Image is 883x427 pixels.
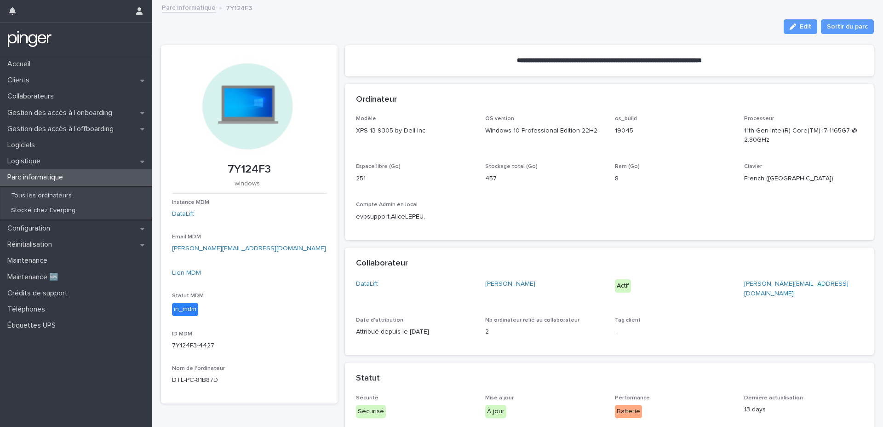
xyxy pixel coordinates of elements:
[172,293,204,299] span: Statut MDM
[172,234,201,240] span: Email MDM
[615,116,637,121] span: os_build
[744,395,803,401] span: Dernière actualisation
[172,163,327,176] p: 7Y124F3
[827,22,868,31] span: Sortir du parc
[4,60,38,69] p: Accueil
[356,327,475,337] p: Attribué depuis le [DATE]
[356,174,475,184] p: 251
[4,76,37,85] p: Clients
[356,212,475,222] p: evpsupport,AliceLEPEU,
[356,259,408,269] h2: Collaborateur
[172,366,225,371] span: Nom de l'ordinateur
[4,92,61,101] p: Collaborateurs
[784,19,817,34] button: Edit
[356,374,380,384] h2: Statut
[356,95,397,105] h2: Ordinateur
[356,116,376,121] span: Modèle
[485,164,538,169] span: Stockage total (Go)
[615,174,734,184] p: 8
[821,19,874,34] button: Sortir du parc
[4,125,121,133] p: Gestion des accès à l’offboarding
[485,395,514,401] span: Mise à jour
[744,174,863,184] p: French ([GEOGRAPHIC_DATA])
[356,405,386,418] div: Sécurisé
[172,180,323,188] p: windows
[172,200,209,205] span: Instance MDM
[485,126,604,136] p: Windows 10 Professional Edition 22H2
[485,327,604,337] p: 2
[4,141,42,150] p: Logiciels
[356,164,401,169] span: Espace libre (Go)
[356,317,403,323] span: Date d'attribution
[4,192,79,200] p: Tous les ordinateurs
[615,164,640,169] span: Ram (Go)
[744,126,863,145] p: 11th Gen Intel(R) Core(TM) i7-1165G7 @ 2.80GHz
[226,2,252,12] p: 7Y124F3
[4,173,70,182] p: Parc informatique
[4,224,57,233] p: Configuration
[4,157,48,166] p: Logistique
[172,331,192,337] span: ID MDM
[744,116,774,121] span: Processeur
[615,405,642,418] div: Batterie
[4,273,66,282] p: Maintenance 🆕
[4,240,59,249] p: Réinitialisation
[172,375,327,385] p: DTL-PC-81B87D
[744,281,849,297] a: [PERSON_NAME][EMAIL_ADDRESS][DOMAIN_NAME]
[356,395,378,401] span: Sécurité
[356,279,378,289] a: DataLift
[485,317,579,323] span: Nb ordinateur relié au collaborateur
[4,305,52,314] p: Téléphones
[4,109,120,117] p: Gestion des accès à l’onboarding
[615,279,631,293] div: Actif
[4,256,55,265] p: Maintenance
[172,245,326,252] a: [PERSON_NAME][EMAIL_ADDRESS][DOMAIN_NAME]
[615,327,734,337] p: -
[172,209,194,219] a: DataLift
[485,174,604,184] p: 457
[172,303,198,316] div: in_mdm
[615,317,641,323] span: Tag client
[356,126,475,136] p: XPS 13 9305 by Dell Inc.
[172,270,201,276] a: Lien MDM
[744,164,762,169] span: Clavier
[744,405,863,415] p: 13 days
[4,207,83,214] p: Stocké chez Everping
[485,116,514,121] span: OS version
[615,126,734,136] p: 19045
[4,321,63,330] p: Étiquettes UPS
[485,405,506,418] div: À jour
[615,395,650,401] span: Performance
[800,23,811,30] span: Edit
[7,30,52,48] img: mTgBEunGTSyRkCgitkcU
[162,2,216,12] a: Parc informatique
[172,341,327,351] p: 7Y124F3-4427
[356,202,418,208] span: Compte Admin en local
[4,289,75,298] p: Crédits de support
[485,279,535,289] a: [PERSON_NAME]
